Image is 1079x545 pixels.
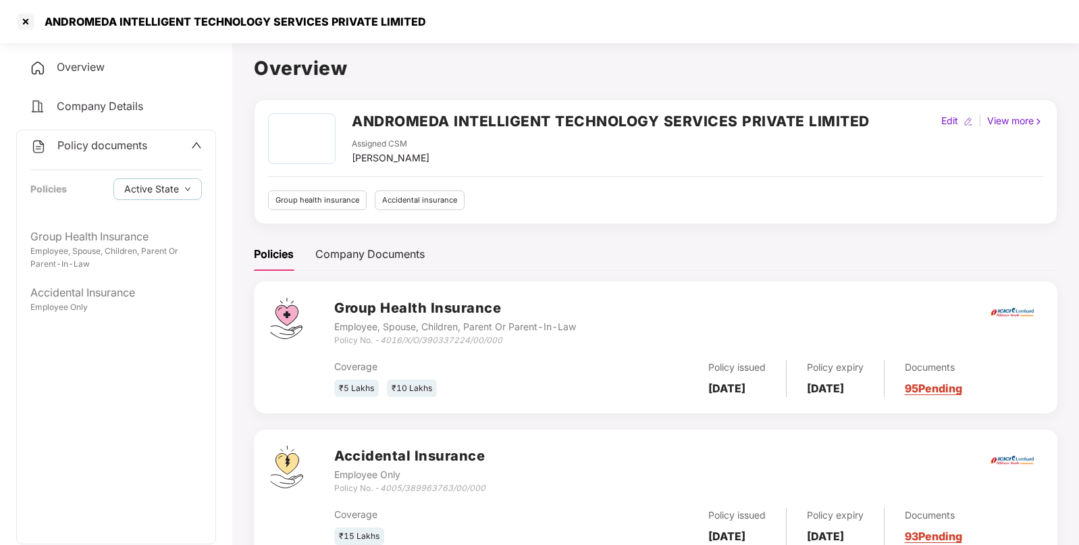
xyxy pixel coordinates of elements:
div: Documents [905,360,962,375]
div: Policies [30,182,67,197]
div: Employee, Spouse, Children, Parent Or Parent-In-Law [334,319,576,334]
a: 95 Pending [905,382,962,395]
i: 4016/X/O/390337224/00/000 [380,335,502,345]
div: Group Health Insurance [30,228,202,245]
div: Group health insurance [268,190,367,210]
h3: Accidental Insurance [334,446,485,467]
b: [DATE] [708,382,745,395]
img: svg+xml;base64,PHN2ZyB4bWxucz0iaHR0cDovL3d3dy53My5vcmcvMjAwMC9zdmciIHdpZHRoPSIyNCIgaGVpZ2h0PSIyNC... [30,60,46,76]
div: Assigned CSM [352,138,429,151]
img: svg+xml;base64,PHN2ZyB4bWxucz0iaHR0cDovL3d3dy53My5vcmcvMjAwMC9zdmciIHdpZHRoPSIyNCIgaGVpZ2h0PSIyNC... [30,99,46,115]
div: Coverage [334,359,570,374]
img: svg+xml;base64,PHN2ZyB4bWxucz0iaHR0cDovL3d3dy53My5vcmcvMjAwMC9zdmciIHdpZHRoPSI0Ny43MTQiIGhlaWdodD... [270,298,302,339]
h2: ANDROMEDA INTELLIGENT TECHNOLOGY SERVICES PRIVATE LIMITED [352,110,870,132]
h1: Overview [254,53,1057,83]
div: Employee Only [334,467,485,482]
span: Active State [124,182,179,197]
div: Accidental Insurance [30,284,202,301]
b: [DATE] [708,529,745,543]
div: Policy issued [708,360,766,375]
img: svg+xml;base64,PHN2ZyB4bWxucz0iaHR0cDovL3d3dy53My5vcmcvMjAwMC9zdmciIHdpZHRoPSI0OS4zMjEiIGhlaWdodD... [270,446,303,488]
a: 93 Pending [905,529,962,543]
div: Company Documents [315,246,425,263]
div: Coverage [334,507,570,522]
img: rightIcon [1034,117,1043,126]
div: View more [984,113,1046,128]
span: Overview [57,60,105,74]
div: Policy issued [708,508,766,523]
div: Employee Only [30,301,202,314]
span: Policy documents [57,138,147,152]
div: | [976,113,984,128]
div: Policy expiry [807,360,864,375]
h3: Group Health Insurance [334,298,576,319]
span: up [191,140,202,151]
div: Policy No. - [334,334,576,347]
span: Company Details [57,99,143,113]
div: Employee, Spouse, Children, Parent Or Parent-In-Law [30,245,202,271]
span: down [184,186,191,193]
div: Documents [905,508,962,523]
b: [DATE] [807,382,844,395]
div: Policies [254,246,294,263]
img: icici.png [988,452,1036,469]
div: Accidental insurance [375,190,465,210]
div: ₹10 Lakhs [387,380,437,398]
b: [DATE] [807,529,844,543]
div: Edit [939,113,961,128]
button: Active Statedown [113,178,202,200]
img: editIcon [964,117,973,126]
img: svg+xml;base64,PHN2ZyB4bWxucz0iaHR0cDovL3d3dy53My5vcmcvMjAwMC9zdmciIHdpZHRoPSIyNCIgaGVpZ2h0PSIyNC... [30,138,47,155]
img: icici.png [988,304,1036,321]
div: Policy No. - [334,482,485,495]
i: 4005/389963763/00/000 [380,483,485,493]
div: ₹5 Lakhs [334,380,379,398]
div: Policy expiry [807,508,864,523]
div: [PERSON_NAME] [352,151,429,165]
div: ANDROMEDA INTELLIGENT TECHNOLOGY SERVICES PRIVATE LIMITED [36,15,426,28]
